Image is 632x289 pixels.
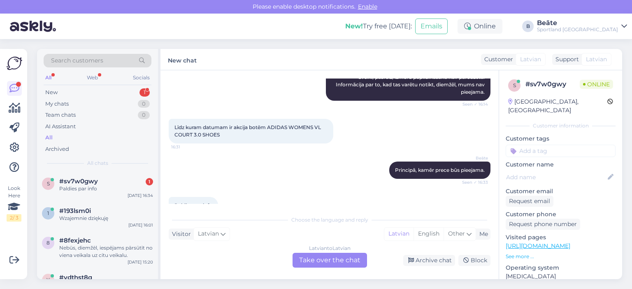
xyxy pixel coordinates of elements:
label: New chat [168,54,197,65]
div: 1 [146,178,153,185]
input: Add name [506,173,606,182]
p: [MEDICAL_DATA] [506,272,616,281]
span: #193lsm0i [59,207,91,215]
span: s [513,82,516,88]
span: Līdz kuram datumam ir akcija botēm ADIDAS WOMENS VL COURT 3.0 SHOES [174,124,322,138]
img: Askly Logo [7,55,22,71]
p: Customer phone [506,210,616,219]
span: Seen ✓ 16:14 [457,101,488,107]
div: Online [458,19,502,34]
p: Customer email [506,187,616,196]
span: Enable [355,3,380,10]
div: Request email [506,196,553,207]
div: Beāte [537,20,618,26]
div: All [45,134,53,142]
div: Choose the language and reply [169,216,490,224]
div: Take over the chat [293,253,367,268]
div: Sportland [GEOGRAPHIC_DATA] [537,26,618,33]
div: [DATE] 15:20 [128,259,153,265]
p: See more ... [506,253,616,260]
div: Web [85,72,100,83]
span: Paldies par info [174,202,212,208]
div: Team chats [45,111,76,119]
div: New [45,88,58,97]
div: Me [476,230,488,238]
div: 0 [138,100,150,108]
span: 1 [47,210,49,216]
div: # sv7w0gwy [525,79,580,89]
div: AI Assistant [45,123,76,131]
span: s [47,180,50,187]
a: BeāteSportland [GEOGRAPHIC_DATA] [537,20,627,33]
div: B [522,21,534,32]
p: Customer tags [506,134,616,143]
div: Latvian to Latvian [309,245,351,252]
div: [DATE] 16:01 [128,222,153,228]
div: Try free [DATE]: [345,21,412,31]
div: Nebūs, diemžēl, iespējams pārsūtīt no viena veikala uz citu veikalu. [59,244,153,259]
span: #8fexjehc [59,237,91,244]
div: Block [458,255,490,266]
span: Online [580,80,613,89]
b: New! [345,22,363,30]
span: y [46,277,50,283]
div: Paldies par info [59,185,153,192]
div: Support [552,55,579,64]
div: English [414,228,444,240]
span: Search customers [51,56,103,65]
span: Principā, kamēr prece būs pieejama. [395,167,485,173]
span: Latvian [198,229,219,238]
div: Visitor [169,230,191,238]
span: Latvian [520,55,541,64]
p: Customer name [506,160,616,169]
div: My chats [45,100,69,108]
div: 1 [139,88,150,97]
span: Sveiki, pašreiz, izmēru papildināšana nav paredzēta. Informācija par to, kad tas varētu notikt, d... [336,74,486,95]
div: Archived [45,145,69,153]
span: 16:31 [171,144,202,150]
span: Latvian [586,55,607,64]
div: Customer [481,55,513,64]
span: #ydthst8q [59,274,92,281]
div: [DATE] 16:34 [128,192,153,199]
p: Operating system [506,264,616,272]
span: #sv7w0gwy [59,178,98,185]
span: Seen ✓ 16:33 [457,179,488,185]
div: Customer information [506,122,616,129]
button: Emails [415,18,448,34]
div: Request phone number [506,219,580,230]
span: All chats [87,160,108,167]
span: 8 [46,240,50,246]
span: Other [448,230,465,237]
div: Archive chat [403,255,455,266]
div: Socials [131,72,151,83]
span: Beāte [457,155,488,161]
div: Wzajemnie dziękuję [59,215,153,222]
div: Latvian [384,228,414,240]
div: 2 / 3 [7,214,21,222]
p: Visited pages [506,233,616,242]
a: [URL][DOMAIN_NAME] [506,242,570,250]
div: Look Here [7,185,21,222]
input: Add a tag [506,145,616,157]
div: All [44,72,53,83]
div: [GEOGRAPHIC_DATA], [GEOGRAPHIC_DATA] [508,97,607,115]
div: 0 [138,111,150,119]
